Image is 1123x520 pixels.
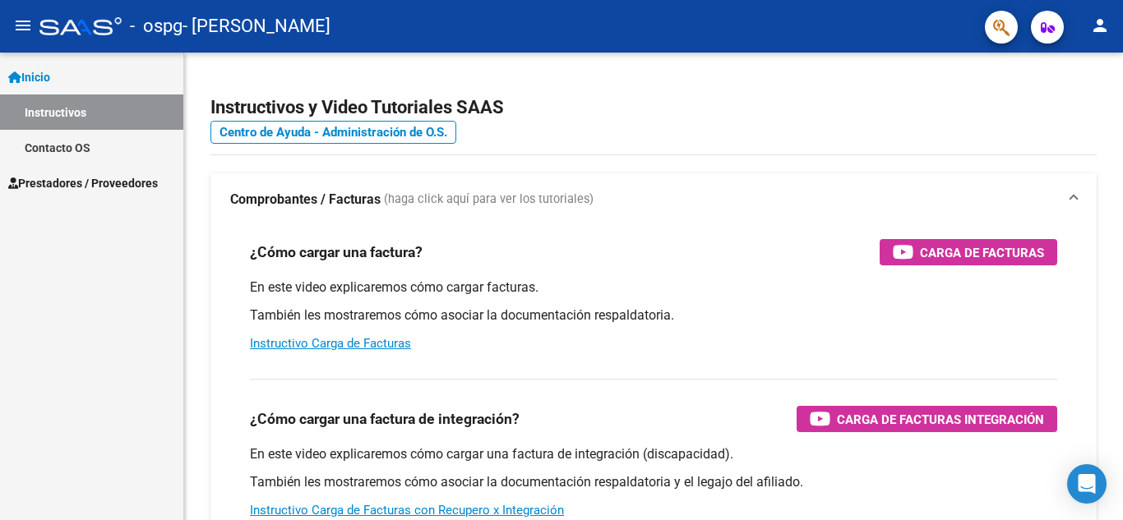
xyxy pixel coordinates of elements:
mat-icon: menu [13,16,33,35]
p: En este video explicaremos cómo cargar facturas. [250,278,1057,297]
button: Carga de Facturas [880,239,1057,265]
div: Open Intercom Messenger [1067,464,1107,504]
h2: Instructivos y Video Tutoriales SAAS [210,92,1097,123]
mat-icon: person [1090,16,1110,35]
a: Instructivo Carga de Facturas [250,336,411,351]
span: - ospg [130,8,183,44]
h3: ¿Cómo cargar una factura de integración? [250,407,520,430]
a: Instructivo Carga de Facturas con Recupero x Integración [250,503,564,518]
span: - [PERSON_NAME] [183,8,330,44]
p: En este video explicaremos cómo cargar una factura de integración (discapacidad). [250,445,1057,463]
span: Inicio [8,68,50,86]
span: (haga click aquí para ver los tutoriales) [384,191,594,209]
span: Carga de Facturas [920,242,1044,263]
mat-expansion-panel-header: Comprobantes / Facturas (haga click aquí para ver los tutoriales) [210,173,1097,226]
button: Carga de Facturas Integración [797,406,1057,432]
span: Prestadores / Proveedores [8,174,158,192]
a: Centro de Ayuda - Administración de O.S. [210,121,456,144]
h3: ¿Cómo cargar una factura? [250,241,423,264]
p: También les mostraremos cómo asociar la documentación respaldatoria. [250,306,1057,324]
span: Carga de Facturas Integración [837,409,1044,430]
p: También les mostraremos cómo asociar la documentación respaldatoria y el legajo del afiliado. [250,473,1057,491]
strong: Comprobantes / Facturas [230,191,381,209]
